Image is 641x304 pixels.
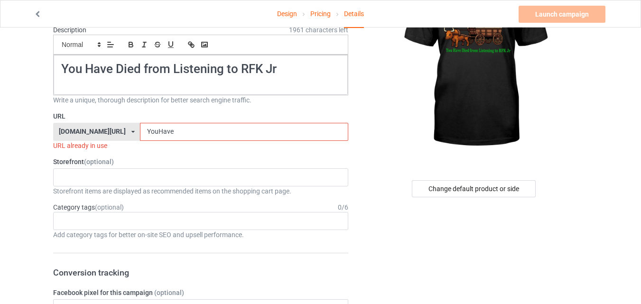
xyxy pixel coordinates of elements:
[53,186,348,196] div: Storefront items are displayed as recommended items on the shopping cart page.
[277,0,297,27] a: Design
[53,267,348,278] h3: Conversion tracking
[344,0,364,28] div: Details
[53,95,348,105] div: Write a unique, thorough description for better search engine traffic.
[59,128,126,135] div: [DOMAIN_NAME][URL]
[53,203,124,212] label: Category tags
[53,26,86,34] label: Description
[61,61,340,77] h1: You Have Died from Listening to RFK Jr
[53,288,348,297] label: Facebook pixel for this campaign
[289,25,348,35] span: 1961 characters left
[310,0,331,27] a: Pricing
[338,203,348,212] div: 0 / 6
[412,180,536,197] div: Change default product or side
[95,203,124,211] span: (optional)
[53,141,348,150] div: URL already in use
[154,289,184,296] span: (optional)
[53,111,348,121] label: URL
[53,157,348,166] label: Storefront
[84,158,114,166] span: (optional)
[53,230,348,240] div: Add category tags for better on-site SEO and upsell performance.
